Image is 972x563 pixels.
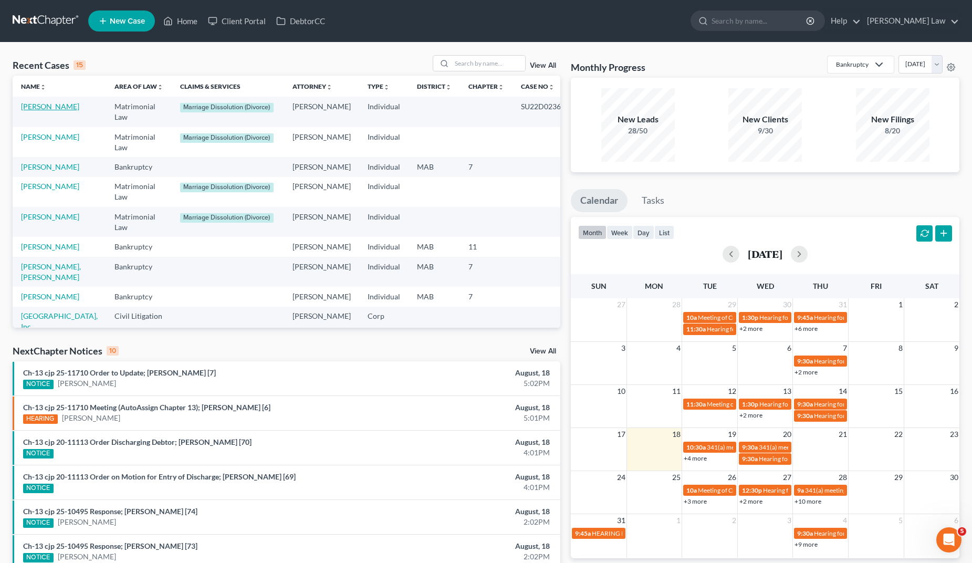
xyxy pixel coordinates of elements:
div: August, 18 [381,368,550,378]
div: 28/50 [601,126,675,136]
span: 9:30a [797,357,813,365]
a: View All [530,62,556,69]
span: 30 [949,471,959,484]
a: Ch-13 cjp 25-11710 Order to Update; [PERSON_NAME] [7] [23,368,216,377]
a: [PERSON_NAME] [62,413,120,423]
span: Thu [813,281,828,290]
span: 3 [620,342,626,355]
a: Home [158,12,203,30]
td: [PERSON_NAME] [284,287,359,306]
a: [PERSON_NAME], [PERSON_NAME] [21,262,81,281]
input: Search by name... [712,11,808,30]
a: Calendar [571,189,628,212]
a: +9 more [795,540,818,548]
td: [PERSON_NAME] [284,97,359,127]
div: 2:02PM [381,517,550,527]
a: Help [825,12,861,30]
span: Hearing for [PERSON_NAME] & [PERSON_NAME] [814,400,952,408]
a: +2 more [795,368,818,376]
button: day [633,225,654,239]
div: 9/30 [728,126,802,136]
span: Meeting of Creditors for [PERSON_NAME] [698,314,814,321]
a: Attorneyunfold_more [292,82,332,90]
span: Hearing for [PERSON_NAME] [814,529,896,537]
td: 7 [460,287,513,306]
div: 15 [74,60,86,70]
td: Matrimonial Law [106,97,172,127]
td: [PERSON_NAME] [284,127,359,157]
span: 2 [731,514,737,527]
td: Bankruptcy [106,287,172,306]
span: 30 [782,298,792,311]
div: August, 18 [381,506,550,517]
span: 29 [893,471,904,484]
a: Ch-13 cjp 25-10495 Response; [PERSON_NAME] [74] [23,507,197,516]
span: 9:30a [797,400,813,408]
td: [PERSON_NAME] [284,177,359,207]
td: Individual [359,157,409,176]
td: MAB [409,257,460,287]
i: unfold_more [548,84,555,90]
span: Wed [757,281,774,290]
td: Bankruptcy [106,257,172,287]
i: unfold_more [383,84,390,90]
h2: [DATE] [748,248,782,259]
span: 9:45a [575,529,591,537]
a: +6 more [795,325,818,332]
span: 1 [897,298,904,311]
span: 25 [671,471,682,484]
a: View All [530,348,556,355]
td: Matrimonial Law [106,177,172,207]
span: 14 [838,385,848,398]
td: Civil Litigation [106,307,172,337]
a: Client Portal [203,12,271,30]
td: Individual [359,97,409,127]
span: 9:30a [797,412,813,420]
td: Individual [359,177,409,207]
td: Individual [359,287,409,306]
span: 9:30a [742,443,758,451]
span: 9:30a [797,529,813,537]
td: Individual [359,127,409,157]
span: 21 [838,428,848,441]
a: Chapterunfold_more [468,82,504,90]
span: 11:30a [686,325,706,333]
span: Hearing for [PERSON_NAME] [707,325,789,333]
td: SU22D0236DR [513,97,580,127]
div: NOTICE [23,380,54,389]
td: Matrimonial Law [106,207,172,237]
span: Mon [645,281,663,290]
th: Claims & Services [172,76,284,97]
span: 28 [671,298,682,311]
a: [PERSON_NAME] Law [862,12,959,30]
a: Area of Lawunfold_more [114,82,163,90]
span: 341(a) meeting for [PERSON_NAME] & [PERSON_NAME] [759,443,916,451]
a: Ch-13 cjp 25-10495 Response; [PERSON_NAME] [73] [23,541,197,550]
span: 1 [675,514,682,527]
td: MAB [409,157,460,176]
div: 10 [107,346,119,356]
td: MAB [409,237,460,256]
span: 13 [782,385,792,398]
a: DebtorCC [271,12,330,30]
a: +2 more [739,497,762,505]
td: Individual [359,207,409,237]
td: [PERSON_NAME] [284,257,359,287]
span: 4 [675,342,682,355]
td: MAB [409,287,460,306]
span: 6 [786,342,792,355]
span: 5 [958,527,966,536]
span: 31 [838,298,848,311]
span: 10a [686,314,697,321]
a: [PERSON_NAME] [58,378,116,389]
div: August, 18 [381,541,550,551]
a: Ch-13 cjp 20-11113 Order on Motion for Entry of Discharge; [PERSON_NAME] [69] [23,472,296,481]
span: Sat [925,281,938,290]
span: 15 [893,385,904,398]
div: NOTICE [23,449,54,458]
div: Marriage Dissolution (Divorce) [180,103,274,112]
span: 9:45a [797,314,813,321]
a: +2 more [739,325,762,332]
td: [PERSON_NAME] [284,307,359,337]
div: August, 18 [381,402,550,413]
